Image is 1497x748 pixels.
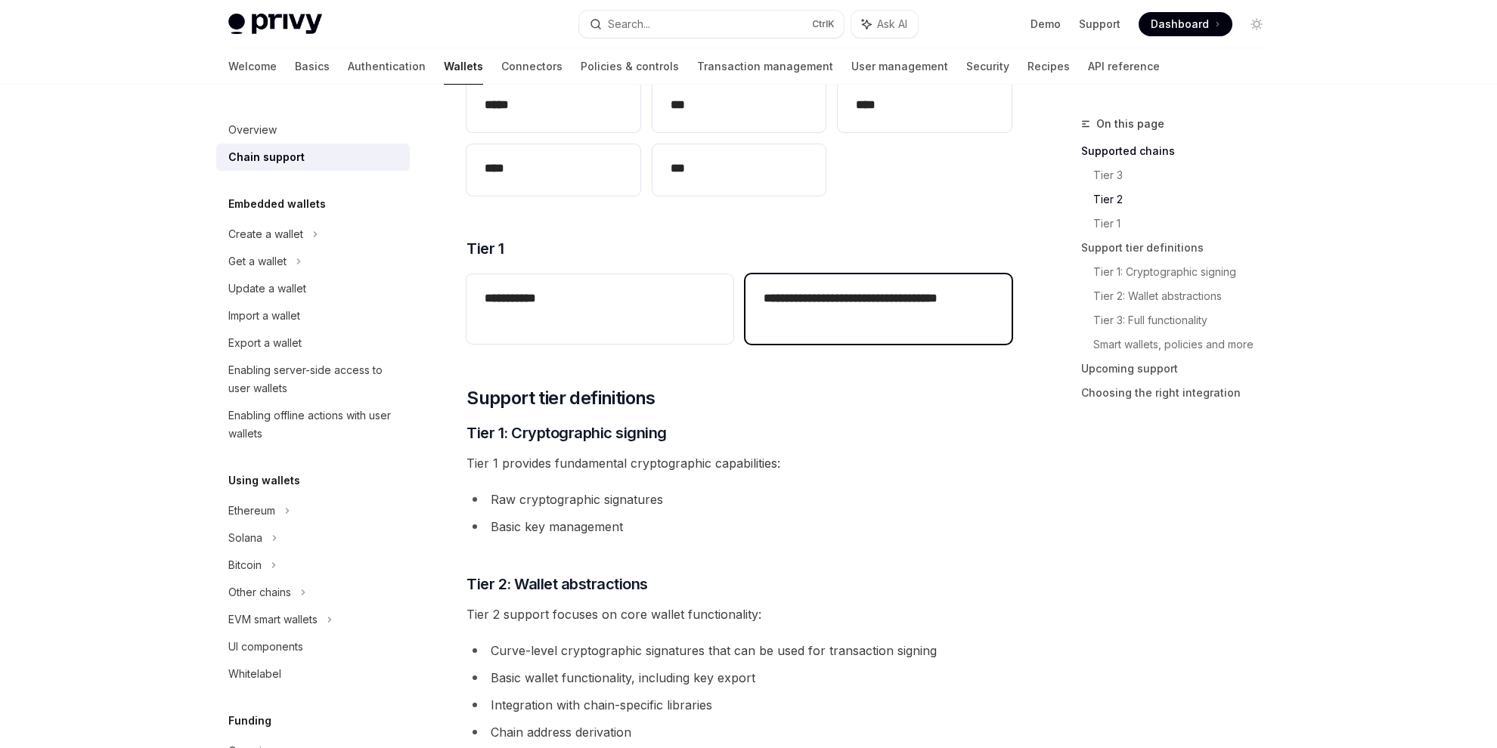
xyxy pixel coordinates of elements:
a: Support tier definitions [1081,236,1281,260]
a: Transaction management [697,48,833,85]
a: Upcoming support [1081,357,1281,381]
div: Search... [608,15,650,33]
span: Tier 2 support focuses on core wallet functionality: [466,604,1012,625]
a: Tier 2 [1093,187,1281,212]
li: Raw cryptographic signatures [466,489,1012,510]
div: Create a wallet [228,225,303,243]
button: Ask AI [851,11,918,38]
a: Welcome [228,48,277,85]
h5: Embedded wallets [228,195,326,213]
a: Tier 3 [1093,163,1281,187]
div: Import a wallet [228,307,300,325]
a: Demo [1031,17,1061,32]
li: Basic key management [466,516,1012,537]
span: Support tier definitions [466,386,656,410]
img: light logo [228,14,322,35]
a: Basics [295,48,330,85]
h5: Using wallets [228,471,300,490]
span: Ask AI [877,17,907,32]
div: EVM smart wallets [228,610,318,629]
div: Overview [228,121,277,139]
a: Recipes [1027,48,1070,85]
span: On this page [1096,115,1164,133]
div: Update a wallet [228,280,306,298]
a: Overview [216,116,410,144]
a: Authentication [348,48,426,85]
a: User management [851,48,948,85]
a: Enabling server-side access to user wallets [216,357,410,402]
a: UI components [216,633,410,660]
a: Support [1079,17,1120,32]
span: Tier 1 [466,238,504,259]
div: Get a wallet [228,252,287,270]
button: Toggle dark mode [1244,12,1269,36]
a: API reference [1088,48,1160,85]
div: Ethereum [228,502,275,520]
button: Search...CtrlK [579,11,844,38]
a: Security [966,48,1009,85]
div: Enabling server-side access to user wallets [228,361,401,397]
span: Tier 2: Wallet abstractions [466,573,648,595]
a: Smart wallets, policies and more [1093,332,1281,357]
h5: Funding [228,712,271,730]
div: Export a wallet [228,334,302,352]
a: Whitelabel [216,660,410,688]
div: Other chains [228,583,291,601]
a: Connectors [501,48,563,85]
a: Tier 3: Full functionality [1093,308,1281,332]
a: Chain support [216,144,410,171]
div: Bitcoin [228,556,262,574]
a: Tier 1 [1093,212,1281,236]
span: Tier 1: Cryptographic signing [466,422,667,444]
a: Update a wallet [216,275,410,302]
div: Solana [228,529,262,547]
a: Tier 2: Wallet abstractions [1093,284,1281,308]
a: Choosing the right integration [1081,381,1281,405]
a: Enabling offline actions with user wallets [216,402,410,447]
span: Tier 1 provides fundamental cryptographic capabilities: [466,453,1012,474]
div: Enabling offline actions with user wallets [228,406,401,443]
span: Ctrl K [812,18,835,30]
li: Chain address derivation [466,722,1012,743]
span: Dashboard [1151,17,1209,32]
div: Chain support [228,148,305,166]
a: Export a wallet [216,329,410,357]
div: UI components [228,638,303,656]
a: Policies & controls [581,48,679,85]
a: Import a wallet [216,302,410,329]
a: Wallets [444,48,483,85]
div: Whitelabel [228,665,281,683]
a: Tier 1: Cryptographic signing [1093,260,1281,284]
li: Basic wallet functionality, including key export [466,667,1012,688]
a: Supported chains [1081,139,1281,163]
li: Curve-level cryptographic signatures that can be used for transaction signing [466,640,1012,661]
a: Dashboard [1139,12,1232,36]
li: Integration with chain-specific libraries [466,694,1012,716]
